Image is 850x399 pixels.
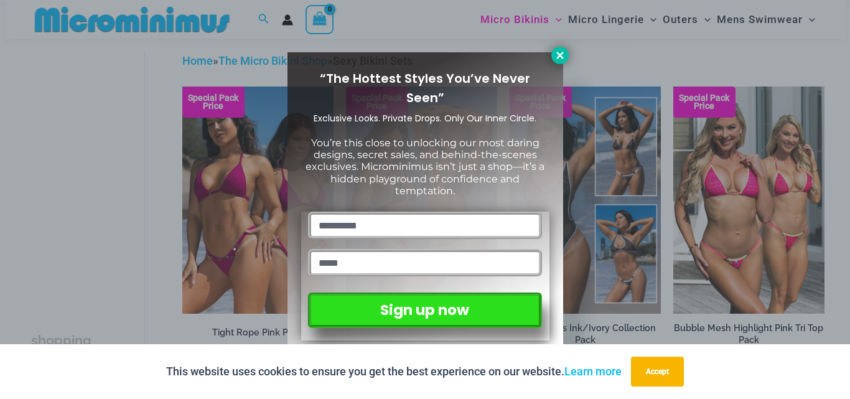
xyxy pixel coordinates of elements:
p: This website uses cookies to ensure you get the best experience on our website. [166,362,622,381]
button: Sign up now [308,293,541,328]
span: Exclusive Looks. Private Drops. Only Our Inner Circle. [314,112,536,124]
span: You’re this close to unlocking our most daring designs, secret sales, and behind-the-scenes exclu... [306,137,544,197]
button: Accept [631,357,684,387]
a: Learn more [564,365,622,378]
span: “The Hottest Styles You’ve Never Seen” [320,70,530,106]
button: Close [551,47,569,64]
